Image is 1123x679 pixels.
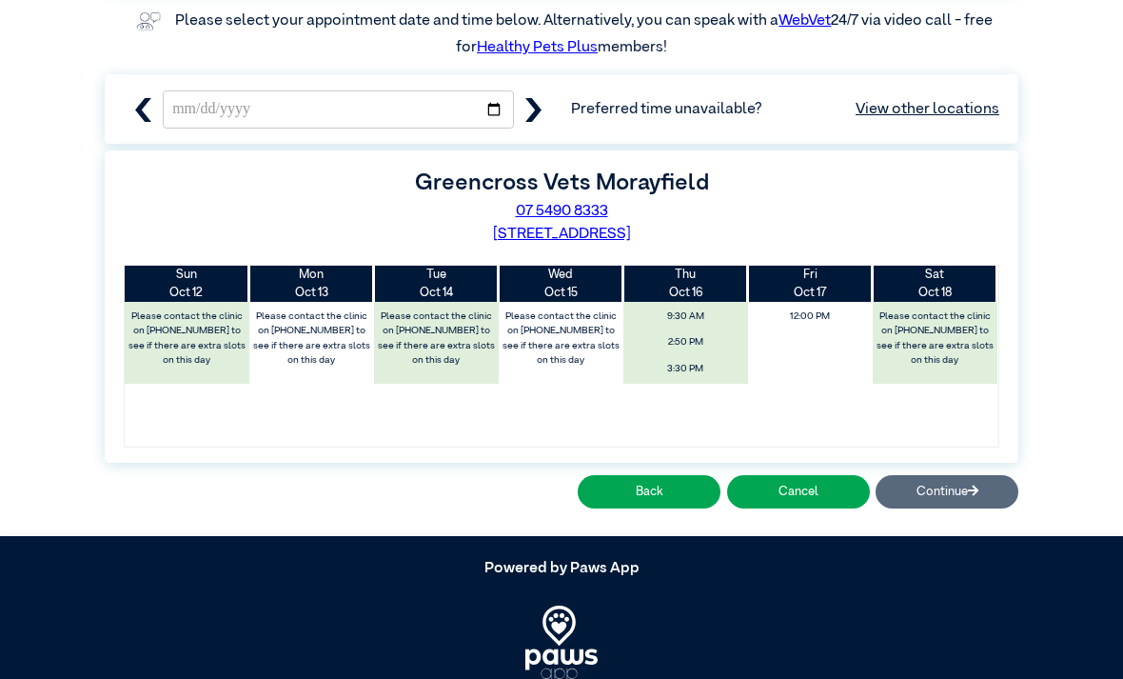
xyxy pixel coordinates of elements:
[873,266,997,302] th: Oct 18
[249,266,374,302] th: Oct 13
[623,266,748,302] th: Oct 16
[500,306,621,371] label: Please contact the clinic on [PHONE_NUMBER] to see if there are extra slots on this day
[130,6,167,36] img: vet
[874,306,995,371] label: Please contact the clinic on [PHONE_NUMBER] to see if there are extra slots on this day
[516,204,608,219] a: 07 5490 8333
[628,358,742,380] span: 3:30 PM
[175,13,995,55] label: Please select your appointment date and time below. Alternatively, you can speak with a 24/7 via ...
[571,98,999,121] span: Preferred time unavailable?
[376,306,498,371] label: Please contact the clinic on [PHONE_NUMBER] to see if there are extra slots on this day
[727,475,870,509] button: Cancel
[578,475,720,509] button: Back
[856,98,999,121] a: View other locations
[493,227,631,242] a: [STREET_ADDRESS]
[105,560,1018,578] h5: Powered by Paws App
[753,306,867,328] span: 12:00 PM
[499,266,623,302] th: Oct 15
[415,171,709,194] label: Greencross Vets Morayfield
[748,266,873,302] th: Oct 17
[251,306,373,371] label: Please contact the clinic on [PHONE_NUMBER] to see if there are extra slots on this day
[477,40,598,55] a: Healthy Pets Plus
[127,306,248,371] label: Please contact the clinic on [PHONE_NUMBER] to see if there are extra slots on this day
[628,331,742,353] span: 2:50 PM
[374,266,499,302] th: Oct 14
[778,13,831,29] a: WebVet
[628,306,742,328] span: 9:30 AM
[125,266,249,302] th: Oct 12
